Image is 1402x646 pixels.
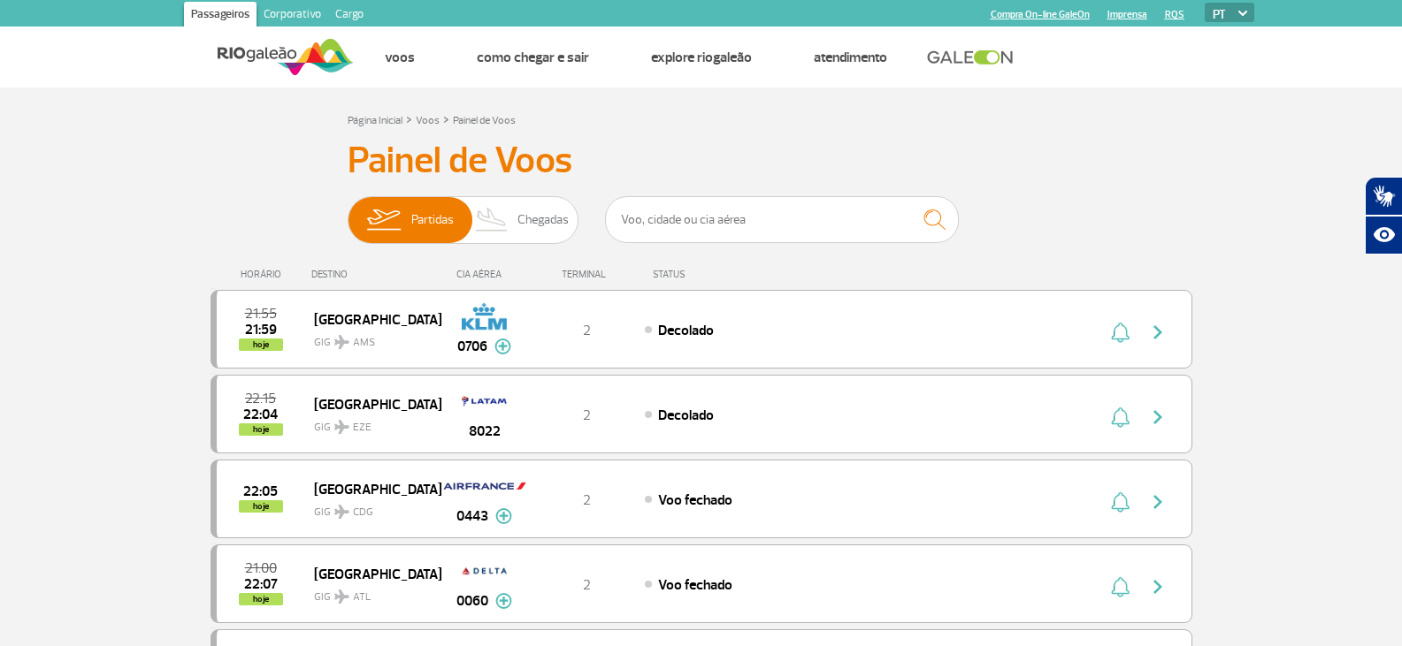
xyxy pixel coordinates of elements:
span: 0060 [456,590,488,612]
a: Como chegar e sair [477,49,589,66]
img: slider-embarque [356,197,411,243]
span: ATL [353,589,371,605]
div: DESTINO [311,269,441,280]
img: destiny_airplane.svg [334,335,349,349]
img: seta-direita-painel-voo.svg [1147,322,1168,343]
img: destiny_airplane.svg [334,589,349,604]
span: 2 [583,322,591,339]
span: GIG [314,495,427,521]
span: [GEOGRAPHIC_DATA] [314,562,427,585]
img: mais-info-painel-voo.svg [495,593,512,609]
img: destiny_airplane.svg [334,420,349,434]
span: AMS [353,335,375,351]
a: Compra On-line GaleOn [991,9,1090,20]
a: Cargo [328,2,371,30]
span: hoje [239,500,283,513]
span: 2025-08-28 22:15:00 [245,392,276,405]
span: 2 [583,576,591,594]
span: 0443 [456,505,488,527]
span: Partidas [411,197,454,243]
span: 2025-08-28 22:04:00 [243,408,278,421]
span: 2025-08-28 22:07:00 [244,578,278,590]
a: RQS [1165,9,1184,20]
img: mais-info-painel-voo.svg [494,338,511,354]
img: slider-desembarque [466,197,518,243]
img: sino-painel-voo.svg [1111,407,1130,428]
a: Corporativo [257,2,328,30]
span: [GEOGRAPHIC_DATA] [314,392,427,415]
span: EZE [353,420,372,436]
span: 8022 [469,421,501,442]
a: Explore RIOgaleão [651,49,752,66]
input: Voo, cidade ou cia aérea [605,196,959,243]
img: seta-direita-painel-voo.svg [1147,407,1168,428]
div: Plugin de acessibilidade da Hand Talk. [1365,177,1402,255]
span: hoje [239,338,283,351]
span: 0706 [457,336,487,357]
a: > [406,109,412,129]
button: Abrir recursos assistivos. [1365,216,1402,255]
a: Voos [385,49,415,66]
div: TERMINAL [529,269,644,280]
span: 2025-08-28 21:00:00 [245,562,277,574]
span: Chegadas [517,197,569,243]
span: 2025-08-28 21:55:00 [245,308,277,320]
span: 2 [583,407,591,424]
img: seta-direita-painel-voo.svg [1147,491,1168,513]
span: hoje [239,423,283,436]
h3: Painel de Voos [348,139,1055,183]
img: sino-painel-voo.svg [1111,322,1130,343]
span: Voo fechado [658,491,732,509]
span: CDG [353,505,373,521]
span: 2 [583,491,591,509]
div: HORÁRIO [216,269,312,280]
span: Voo fechado [658,576,732,594]
span: GIG [314,410,427,436]
div: STATUS [644,269,788,280]
img: seta-direita-painel-voo.svg [1147,576,1168,597]
img: destiny_airplane.svg [334,505,349,519]
span: [GEOGRAPHIC_DATA] [314,308,427,331]
a: Voos [416,114,440,127]
span: 2025-08-28 21:59:00 [245,323,277,336]
button: Abrir tradutor de língua de sinais. [1365,177,1402,216]
span: [GEOGRAPHIC_DATA] [314,477,427,500]
span: Decolado [658,322,714,339]
a: Passageiros [184,2,257,30]
img: sino-painel-voo.svg [1111,491,1130,513]
span: Decolado [658,407,714,424]
span: hoje [239,593,283,605]
img: mais-info-painel-voo.svg [495,508,512,524]
a: Painel de Voos [453,114,516,127]
a: Página Inicial [348,114,402,127]
div: CIA AÉREA [441,269,529,280]
span: GIG [314,325,427,351]
a: Imprensa [1107,9,1147,20]
span: GIG [314,580,427,605]
a: Atendimento [814,49,887,66]
span: 2025-08-28 22:05:00 [243,485,278,498]
a: > [443,109,449,129]
img: sino-painel-voo.svg [1111,576,1130,597]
